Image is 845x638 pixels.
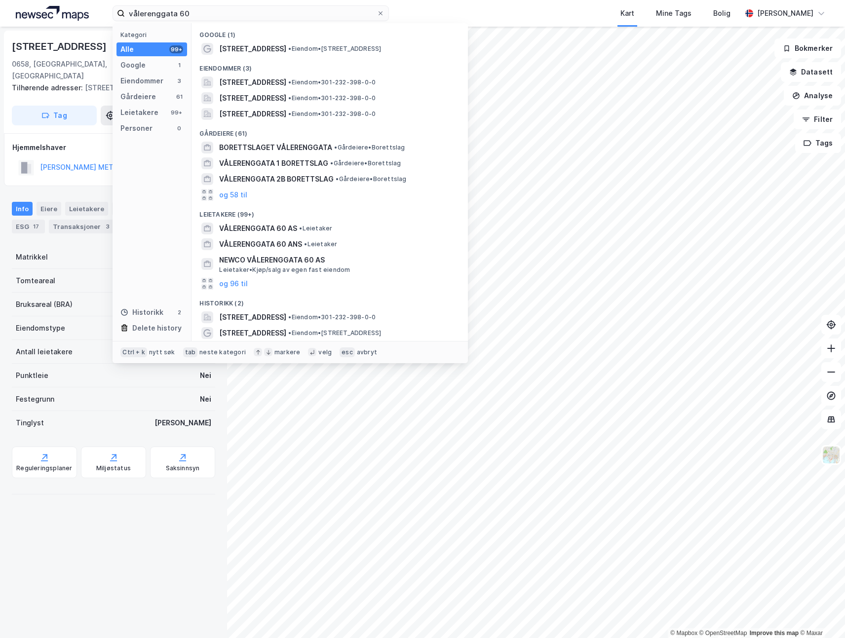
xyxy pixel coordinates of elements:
div: Transaksjoner [49,220,116,233]
span: VÅLERENGGATA 60 AS [219,223,297,234]
div: avbryt [357,348,377,356]
div: [PERSON_NAME] [757,7,813,19]
div: Google (1) [192,23,468,41]
div: Festegrunn [16,393,54,405]
span: Eiendom • [STREET_ADDRESS] [288,329,381,337]
div: Reguleringsplaner [16,464,72,472]
div: Historikk (2) [192,292,468,309]
button: Tag [12,106,97,125]
div: tab [183,347,198,357]
button: og 58 til [219,189,247,201]
span: [STREET_ADDRESS] [219,108,286,120]
div: nytt søk [149,348,175,356]
div: ESG [12,220,45,233]
button: Analyse [784,86,841,106]
a: Mapbox [670,630,697,637]
button: Datasett [781,62,841,82]
span: • [336,175,339,183]
span: Leietaker • Kjøp/salg av egen fast eiendom [219,266,350,274]
div: Tomteareal [16,275,55,287]
span: BORETTSLAGET VÅLERENGGATA [219,142,332,153]
div: 61 [175,93,183,101]
div: Leietakere (99+) [192,203,468,221]
span: [STREET_ADDRESS] [219,92,286,104]
div: Delete history [132,322,182,334]
span: • [299,225,302,232]
div: Bruksareal (BRA) [16,299,73,310]
div: 2 [175,308,183,316]
a: Improve this map [750,630,799,637]
div: Hjemmelshaver [12,142,215,153]
div: Nei [200,370,211,381]
span: Eiendom • 301-232-398-0-0 [288,110,376,118]
button: Tags [795,133,841,153]
input: Søk på adresse, matrikkel, gårdeiere, leietakere eller personer [125,6,377,21]
button: Filter [794,110,841,129]
div: Tinglyst [16,417,44,429]
span: Eiendom • 301-232-398-0-0 [288,94,376,102]
div: Eiendommer (3) [192,57,468,75]
div: Eiendommer [120,75,163,87]
div: Gårdeiere [120,91,156,103]
span: • [288,329,291,337]
span: [STREET_ADDRESS] [219,311,286,323]
span: • [288,313,291,321]
div: 3 [103,222,113,231]
div: Gårdeiere (61) [192,122,468,140]
div: Alle [120,43,134,55]
span: NEWCO VÅLERENGGATA 60 AS [219,254,456,266]
div: 3 [175,77,183,85]
span: Leietaker [299,225,332,232]
span: • [288,110,291,117]
div: 99+ [169,45,183,53]
div: Google [120,59,146,71]
div: Datasett [112,202,149,216]
button: Bokmerker [774,38,841,58]
span: • [330,159,333,167]
div: Nei [200,393,211,405]
img: logo.a4113a55bc3d86da70a041830d287a7e.svg [16,6,89,21]
span: Eiendom • 301-232-398-0-0 [288,313,376,321]
div: Leietakere [65,202,108,216]
div: 0 [175,124,183,132]
div: Matrikkel [16,251,48,263]
span: Gårdeiere • Borettslag [334,144,405,151]
div: Historikk [120,306,163,318]
div: esc [340,347,355,357]
div: [STREET_ADDRESS] [12,82,207,94]
div: Punktleie [16,370,48,381]
span: • [334,144,337,151]
span: [STREET_ADDRESS] [219,76,286,88]
div: neste kategori [199,348,246,356]
button: og 96 til [219,278,248,290]
div: 0658, [GEOGRAPHIC_DATA], [GEOGRAPHIC_DATA] [12,58,136,82]
span: VÅLERENGGATA 1 BORETTSLAG [219,157,328,169]
div: [STREET_ADDRESS] [12,38,109,54]
div: markere [274,348,300,356]
span: Gårdeiere • Borettslag [330,159,401,167]
a: OpenStreetMap [699,630,747,637]
div: velg [318,348,332,356]
div: Leietakere [120,107,158,118]
span: • [288,78,291,86]
span: Eiendom • 301-232-398-0-0 [288,78,376,86]
div: Antall leietakere [16,346,73,358]
span: Tilhørende adresser: [12,83,85,92]
div: Saksinnsyn [166,464,200,472]
div: 1 [175,61,183,69]
div: 17 [31,222,41,231]
span: Eiendom • [STREET_ADDRESS] [288,45,381,53]
div: Ctrl + k [120,347,147,357]
div: Kategori [120,31,187,38]
div: 99+ [169,109,183,116]
div: Miljøstatus [96,464,131,472]
div: Personer [120,122,153,134]
iframe: Chat Widget [796,591,845,638]
span: • [288,45,291,52]
span: VÅLERENGGATA 2B BORETTSLAG [219,173,334,185]
div: Kontrollprogram for chat [796,591,845,638]
span: [STREET_ADDRESS] [219,43,286,55]
div: Eiere [37,202,61,216]
div: Info [12,202,33,216]
div: [PERSON_NAME] [154,417,211,429]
